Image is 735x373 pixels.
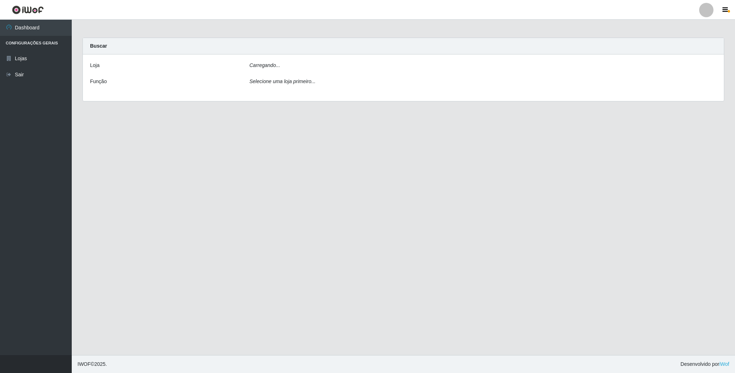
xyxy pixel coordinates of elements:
[680,360,729,368] span: Desenvolvido por
[249,62,280,68] i: Carregando...
[719,361,729,367] a: iWof
[90,62,99,69] label: Loja
[90,78,107,85] label: Função
[249,78,315,84] i: Selecione uma loja primeiro...
[12,5,44,14] img: CoreUI Logo
[77,360,107,368] span: © 2025 .
[90,43,107,49] strong: Buscar
[77,361,91,367] span: IWOF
